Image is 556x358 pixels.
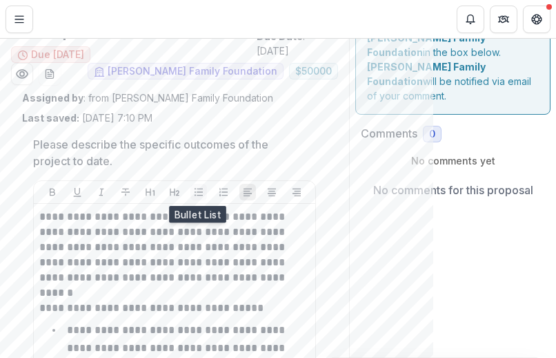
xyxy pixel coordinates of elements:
button: download-word-button [39,63,61,85]
button: Bullet List [190,184,207,200]
span: [PERSON_NAME] Family Foundation [108,66,277,77]
p: Please describe the specific outcomes of the project to date. [33,136,308,169]
h2: Comments [361,127,417,140]
div: Send comments or questions to in the box below. will be notified via email of your comment. [355,4,550,115]
button: Align Right [288,184,305,200]
button: Notifications [457,6,484,33]
p: [DATE] 7:10 PM [22,111,152,125]
button: Ordered List [215,184,232,200]
button: Heading 1 [142,184,159,200]
button: Italicize [93,184,110,200]
p: No comments for this proposal [373,182,533,198]
span: 0 [429,129,435,140]
span: Due [DATE] [31,49,84,61]
strong: Assigned by [22,92,83,104]
button: Toggle Menu [6,6,33,33]
button: Preview 058427a8-b684-4e3e-9f6f-d91ef56bcfae.pdf [11,63,33,85]
p: : from [PERSON_NAME] Family Foundation [22,91,327,105]
button: Partners [490,6,517,33]
button: Get Help [523,6,550,33]
p: : [DATE] [257,29,338,58]
button: Bold [44,184,61,200]
button: Align Left [239,184,256,200]
strong: [PERSON_NAME] Family Foundation [367,61,486,87]
button: Underline [69,184,86,200]
span: $ 50000 [295,66,332,77]
strong: Last saved: [22,112,79,124]
button: Heading 2 [166,184,183,200]
p: No comments yet [361,153,545,168]
button: Strike [117,184,134,200]
button: Align Center [264,184,280,200]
